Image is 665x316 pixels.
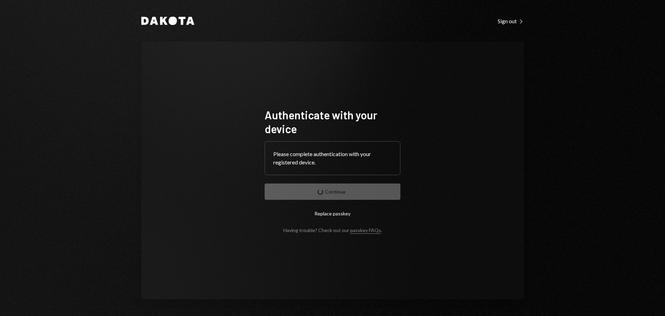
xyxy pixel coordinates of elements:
[273,150,392,166] div: Please complete authentication with your registered device.
[265,205,400,222] button: Replace passkey
[350,227,381,234] a: passkey FAQs
[283,227,382,233] div: Having trouble? Check out our .
[498,17,524,25] a: Sign out
[498,18,524,25] div: Sign out
[265,108,400,136] h1: Authenticate with your device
